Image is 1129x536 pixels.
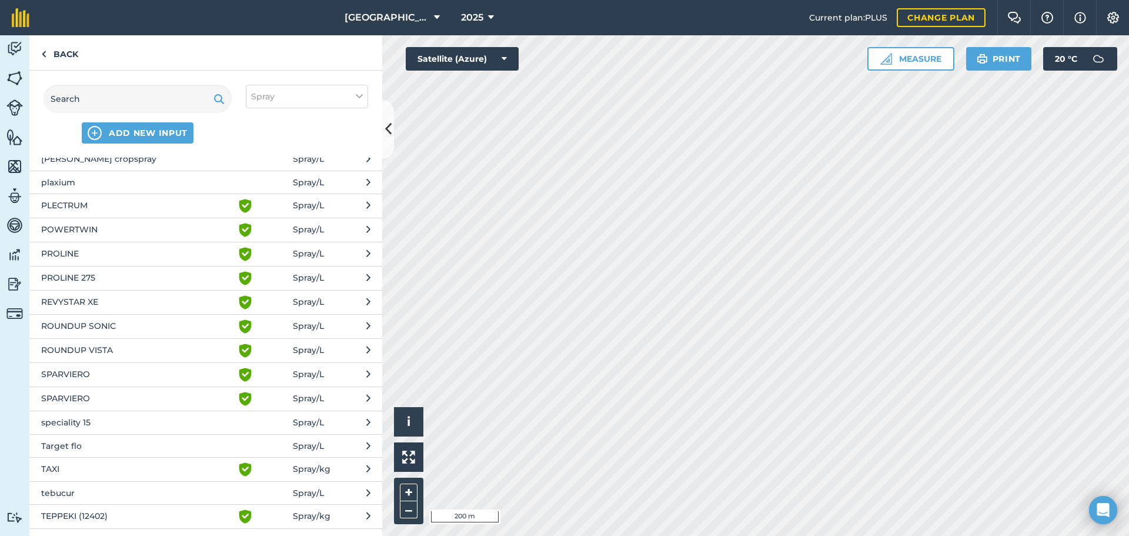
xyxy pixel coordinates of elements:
[394,407,423,437] button: i
[345,11,429,25] span: [GEOGRAPHIC_DATA]
[461,11,483,25] span: 2025
[897,8,986,27] a: Change plan
[246,85,368,108] button: Spray
[41,223,233,237] span: POWERTWIN
[109,127,188,139] span: ADD NEW INPUT
[44,85,232,113] input: Search
[293,176,324,189] span: Spray / L
[6,99,23,116] img: svg+xml;base64,PD94bWwgdmVyc2lvbj0iMS4wIiBlbmNvZGluZz0idXRmLTgiPz4KPCEtLSBHZW5lcmF0b3I6IEFkb2JlIE...
[29,266,382,290] button: PROLINE 275 Spray/L
[251,90,275,103] span: Spray
[809,11,887,24] span: Current plan : PLUS
[41,392,233,406] span: SPARVIERO
[1055,47,1077,71] span: 20 ° C
[1089,496,1117,524] div: Open Intercom Messenger
[6,187,23,205] img: svg+xml;base64,PD94bWwgdmVyc2lvbj0iMS4wIiBlbmNvZGluZz0idXRmLTgiPz4KPCEtLSBHZW5lcmF0b3I6IEFkb2JlIE...
[41,176,233,189] span: plaxium
[29,387,382,411] button: SPARVIERO Spray/L
[41,152,233,165] span: [PERSON_NAME] cropspray
[82,122,193,144] button: ADD NEW INPUT
[293,392,324,406] span: Spray / L
[29,35,90,70] a: Back
[406,47,519,71] button: Satellite (Azure)
[293,462,330,477] span: Spray / kg
[41,247,233,261] span: PROLINE
[6,512,23,523] img: svg+xml;base64,PD94bWwgdmVyc2lvbj0iMS4wIiBlbmNvZGluZz0idXRmLTgiPz4KPCEtLSBHZW5lcmF0b3I6IEFkb2JlIE...
[293,223,324,237] span: Spray / L
[966,47,1032,71] button: Print
[293,199,324,213] span: Spray / L
[29,290,382,314] button: REVYSTAR XE Spray/L
[41,510,233,524] span: TEPPEKI (12402)
[400,501,417,518] button: –
[29,362,382,387] button: SPARVIERO Spray/L
[41,319,233,334] span: ROUNDUP SONIC
[29,504,382,528] button: TEPPEKI (12402) Spray/kg
[293,416,324,429] span: Spray / L
[41,368,233,382] span: SPARVIERO
[29,338,382,362] button: ROUNDUP VISTA Spray/L
[41,47,46,61] img: svg+xml;base64,PHN2ZyB4bWxucz0iaHR0cDovL3d3dy53My5vcmcvMjAwMC9zdmciIHdpZHRoPSI5IiBoZWlnaHQ9IjI0Ii...
[1087,47,1110,71] img: svg+xml;base64,PD94bWwgdmVyc2lvbj0iMS4wIiBlbmNvZGluZz0idXRmLTgiPz4KPCEtLSBHZW5lcmF0b3I6IEFkb2JlIE...
[12,8,29,27] img: fieldmargin Logo
[1106,12,1120,24] img: A cog icon
[6,217,23,234] img: svg+xml;base64,PD94bWwgdmVyc2lvbj0iMS4wIiBlbmNvZGluZz0idXRmLTgiPz4KPCEtLSBHZW5lcmF0b3I6IEFkb2JlIE...
[293,319,324,334] span: Spray / L
[6,40,23,58] img: svg+xml;base64,PD94bWwgdmVyc2lvbj0iMS4wIiBlbmNvZGluZz0idXRmLTgiPz4KPCEtLSBHZW5lcmF0b3I6IEFkb2JlIE...
[6,275,23,293] img: svg+xml;base64,PD94bWwgdmVyc2lvbj0iMS4wIiBlbmNvZGluZz0idXRmLTgiPz4KPCEtLSBHZW5lcmF0b3I6IEFkb2JlIE...
[41,416,233,429] span: speciality 15
[293,487,324,500] span: Spray / L
[29,481,382,504] button: tebucur Spray/L
[41,462,233,477] span: TAXI
[41,440,233,452] span: Target flo
[1074,11,1086,25] img: svg+xml;base64,PHN2ZyB4bWxucz0iaHR0cDovL3d3dy53My5vcmcvMjAwMC9zdmciIHdpZHRoPSIxNyIgaGVpZ2h0PSIxNy...
[29,434,382,457] button: Target flo Spray/L
[407,414,410,429] span: i
[41,199,233,213] span: PLECTRUM
[1040,12,1054,24] img: A question mark icon
[6,246,23,264] img: svg+xml;base64,PD94bWwgdmVyc2lvbj0iMS4wIiBlbmNvZGluZz0idXRmLTgiPz4KPCEtLSBHZW5lcmF0b3I6IEFkb2JlIE...
[41,344,233,358] span: ROUNDUP VISTA
[6,158,23,175] img: svg+xml;base64,PHN2ZyB4bWxucz0iaHR0cDovL3d3dy53My5vcmcvMjAwMC9zdmciIHdpZHRoPSI1NiIgaGVpZ2h0PSI2MC...
[1043,47,1117,71] button: 20 °C
[29,147,382,170] button: [PERSON_NAME] cropspray Spray/L
[293,271,324,285] span: Spray / L
[293,368,324,382] span: Spray / L
[400,484,417,501] button: +
[41,295,233,309] span: REVYSTAR XE
[6,128,23,146] img: svg+xml;base64,PHN2ZyB4bWxucz0iaHR0cDovL3d3dy53My5vcmcvMjAwMC9zdmciIHdpZHRoPSI1NiIgaGVpZ2h0PSI2MC...
[293,152,324,165] span: Spray / L
[29,171,382,194] button: plaxium Spray/L
[293,295,324,309] span: Spray / L
[6,69,23,87] img: svg+xml;base64,PHN2ZyB4bWxucz0iaHR0cDovL3d3dy53My5vcmcvMjAwMC9zdmciIHdpZHRoPSI1NiIgaGVpZ2h0PSI2MC...
[29,194,382,218] button: PLECTRUM Spray/L
[867,47,954,71] button: Measure
[293,440,324,452] span: Spray / L
[29,314,382,338] button: ROUNDUP SONIC Spray/L
[1007,12,1021,24] img: Two speech bubbles overlapping with the left bubble in the forefront
[41,271,233,285] span: PROLINE 275
[6,305,23,322] img: svg+xml;base64,PD94bWwgdmVyc2lvbj0iMS4wIiBlbmNvZGluZz0idXRmLTgiPz4KPCEtLSBHZW5lcmF0b3I6IEFkb2JlIE...
[88,126,102,140] img: svg+xml;base64,PHN2ZyB4bWxucz0iaHR0cDovL3d3dy53My5vcmcvMjAwMC9zdmciIHdpZHRoPSIxNCIgaGVpZ2h0PSIyNC...
[293,247,324,261] span: Spray / L
[977,52,988,66] img: svg+xml;base64,PHN2ZyB4bWxucz0iaHR0cDovL3d3dy53My5vcmcvMjAwMC9zdmciIHdpZHRoPSIxOSIgaGVpZ2h0PSIyNC...
[29,242,382,266] button: PROLINE Spray/L
[293,344,324,358] span: Spray / L
[213,92,225,106] img: svg+xml;base64,PHN2ZyB4bWxucz0iaHR0cDovL3d3dy53My5vcmcvMjAwMC9zdmciIHdpZHRoPSIxOSIgaGVpZ2h0PSIyNC...
[29,218,382,242] button: POWERTWIN Spray/L
[402,451,415,464] img: Four arrows, one pointing top left, one top right, one bottom right and the last bottom left
[880,53,892,65] img: Ruler icon
[293,510,330,524] span: Spray / kg
[29,411,382,434] button: speciality 15 Spray/L
[29,457,382,481] button: TAXI Spray/kg
[41,487,233,500] span: tebucur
